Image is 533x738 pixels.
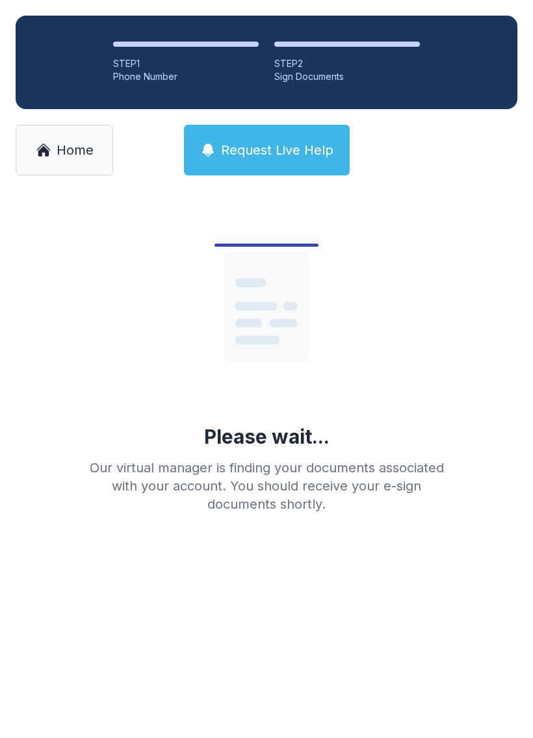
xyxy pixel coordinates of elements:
div: Our virtual manager is finding your documents associated with your account. You should receive yo... [79,459,454,513]
div: STEP 2 [274,57,420,70]
div: Please wait... [204,425,330,448]
div: STEP 1 [113,57,259,70]
span: Home [57,141,94,159]
div: Sign Documents [274,70,420,83]
div: Phone Number [113,70,259,83]
span: Request Live Help [221,141,333,159]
